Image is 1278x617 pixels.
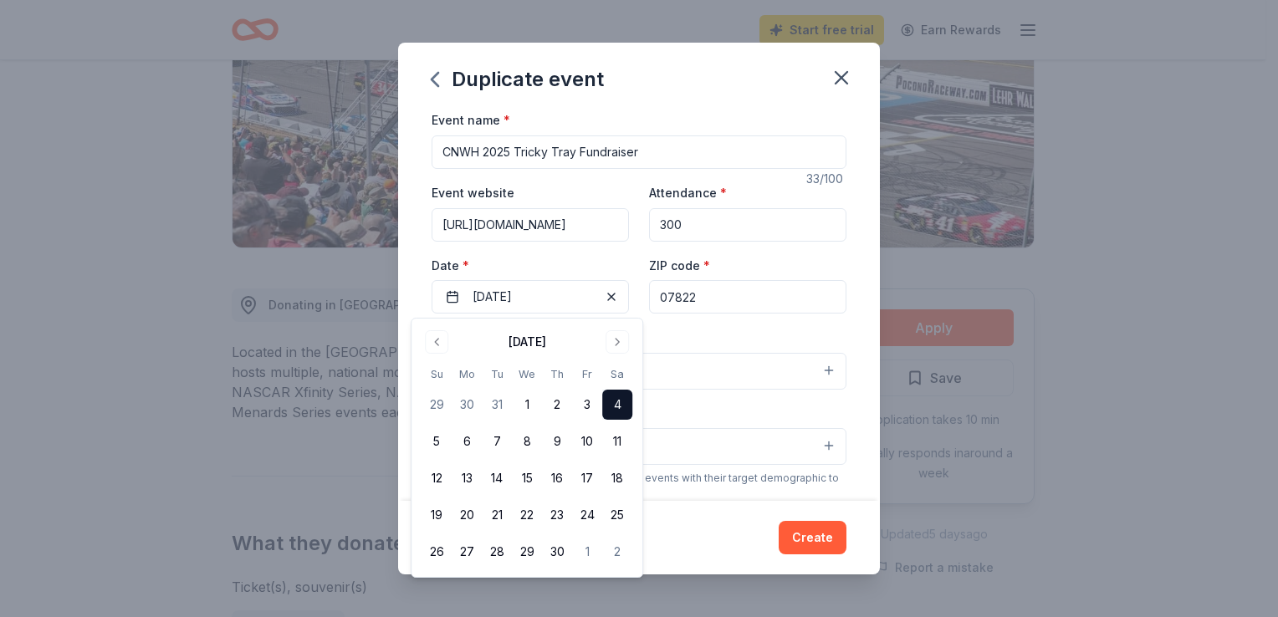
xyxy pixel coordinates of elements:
button: 30 [452,390,482,420]
button: 29 [512,537,542,567]
button: 27 [452,537,482,567]
th: Friday [572,365,602,383]
button: 28 [482,537,512,567]
button: 18 [602,463,632,493]
button: 31 [482,390,512,420]
button: 23 [542,500,572,530]
button: 10 [572,426,602,456]
button: 21 [482,500,512,530]
button: 8 [512,426,542,456]
button: 25 [602,500,632,530]
label: Event name [432,112,510,129]
button: 12 [422,463,452,493]
button: Create [779,521,846,554]
button: 2 [602,537,632,567]
button: 4 [602,390,632,420]
input: 20 [649,208,846,242]
div: [DATE] [509,332,546,352]
label: Date [432,258,629,274]
button: 19 [422,500,452,530]
button: 29 [422,390,452,420]
button: 16 [542,463,572,493]
button: 9 [542,426,572,456]
button: 15 [512,463,542,493]
button: 20 [452,500,482,530]
button: 11 [602,426,632,456]
th: Sunday [422,365,452,383]
button: 30 [542,537,572,567]
th: Tuesday [482,365,512,383]
button: Go to next month [606,330,629,354]
button: 3 [572,390,602,420]
label: Event website [432,185,514,201]
button: 1 [512,390,542,420]
button: 2 [542,390,572,420]
th: Monday [452,365,482,383]
button: 24 [572,500,602,530]
button: 13 [452,463,482,493]
button: 1 [572,537,602,567]
label: Attendance [649,185,727,201]
button: 14 [482,463,512,493]
button: [DATE] [432,280,629,314]
button: 17 [572,463,602,493]
button: 6 [452,426,482,456]
button: 22 [512,500,542,530]
input: Spring Fundraiser [432,135,846,169]
button: Go to previous month [425,330,448,354]
button: 7 [482,426,512,456]
div: 33 /100 [806,169,846,189]
button: 26 [422,537,452,567]
label: ZIP code [649,258,710,274]
th: Saturday [602,365,632,383]
button: 5 [422,426,452,456]
th: Wednesday [512,365,542,383]
input: https://www... [432,208,629,242]
div: Duplicate event [432,66,604,93]
input: 12345 (U.S. only) [649,280,846,314]
th: Thursday [542,365,572,383]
